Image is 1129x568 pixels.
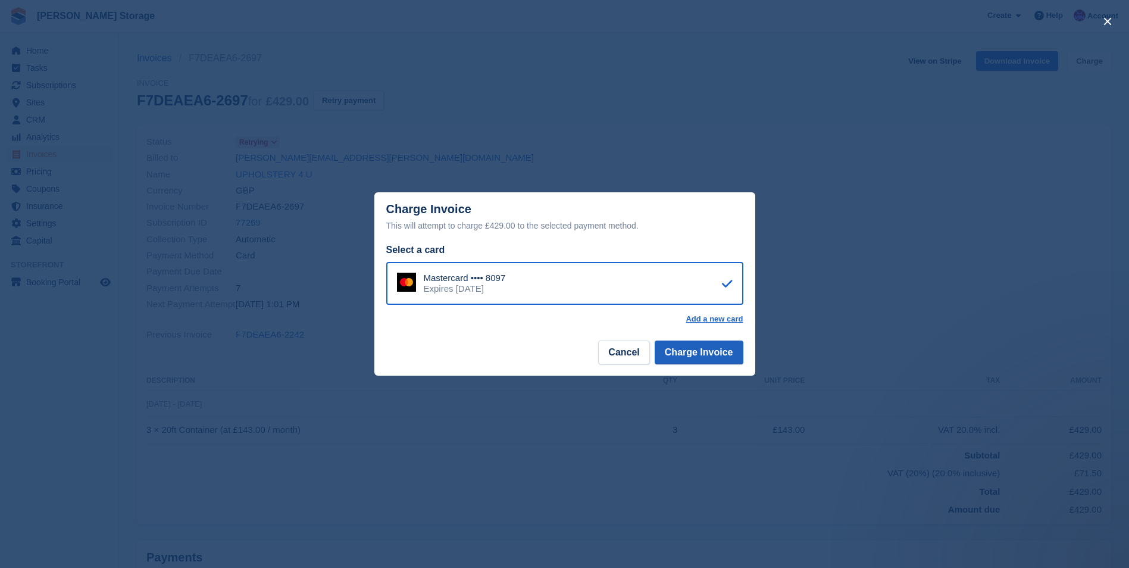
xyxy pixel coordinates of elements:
[424,283,506,294] div: Expires [DATE]
[598,341,649,364] button: Cancel
[386,219,743,233] div: This will attempt to charge £429.00 to the selected payment method.
[386,202,743,233] div: Charge Invoice
[1098,12,1117,31] button: close
[686,314,743,324] a: Add a new card
[397,273,416,292] img: Mastercard Logo
[386,243,743,257] div: Select a card
[424,273,506,283] div: Mastercard •••• 8097
[655,341,743,364] button: Charge Invoice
